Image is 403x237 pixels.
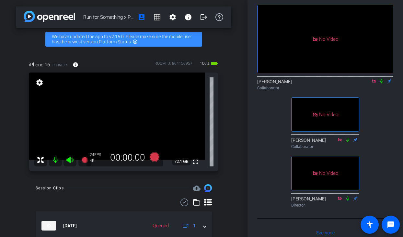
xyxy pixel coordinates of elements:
div: [PERSON_NAME] [291,137,359,150]
span: FPS [94,152,101,157]
span: iPhone 16 [52,62,68,67]
mat-icon: accessibility [366,221,374,229]
div: 24 [90,152,106,157]
span: Destinations for your clips [193,184,201,192]
div: Collaborator [291,144,359,150]
span: No Video [319,112,338,118]
mat-icon: highlight_off [132,39,138,44]
span: 72.1 GB [172,158,191,165]
mat-icon: settings [169,13,177,21]
mat-icon: cloud_upload [193,184,201,192]
div: Collaborator [257,85,393,91]
div: Session Clips [36,185,64,191]
mat-icon: account_box [138,13,145,21]
div: Queued [149,222,172,230]
mat-icon: logout [200,13,208,21]
div: 00:00:00 [106,152,149,163]
span: Run for Something x Pipeline Fund Interview [83,11,134,24]
div: Director [291,202,359,208]
img: thumb-nail [41,221,56,231]
img: app-logo [24,11,75,22]
span: iPhone 16 [29,61,50,68]
span: 1 [193,222,196,229]
mat-icon: battery_std [211,60,218,67]
mat-icon: grid_on [153,13,161,21]
mat-icon: fullscreen [191,158,199,166]
div: [PERSON_NAME] [291,196,359,208]
div: ROOM ID: 804150957 [155,61,192,70]
mat-icon: message [387,221,395,229]
mat-icon: info [184,13,192,21]
div: [PERSON_NAME] [257,78,393,91]
div: We have updated the app to v2.15.0. Please make sure the mobile user has the newest version. [45,32,202,47]
span: No Video [319,170,338,176]
img: Session clips [204,184,212,192]
a: Platform Status [99,39,131,44]
span: 100% [199,58,211,69]
span: Everyone [316,231,335,235]
mat-icon: info [73,62,78,68]
div: 4K [90,158,106,163]
span: [DATE] [63,222,77,229]
span: No Video [319,36,338,42]
mat-icon: settings [35,79,44,86]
